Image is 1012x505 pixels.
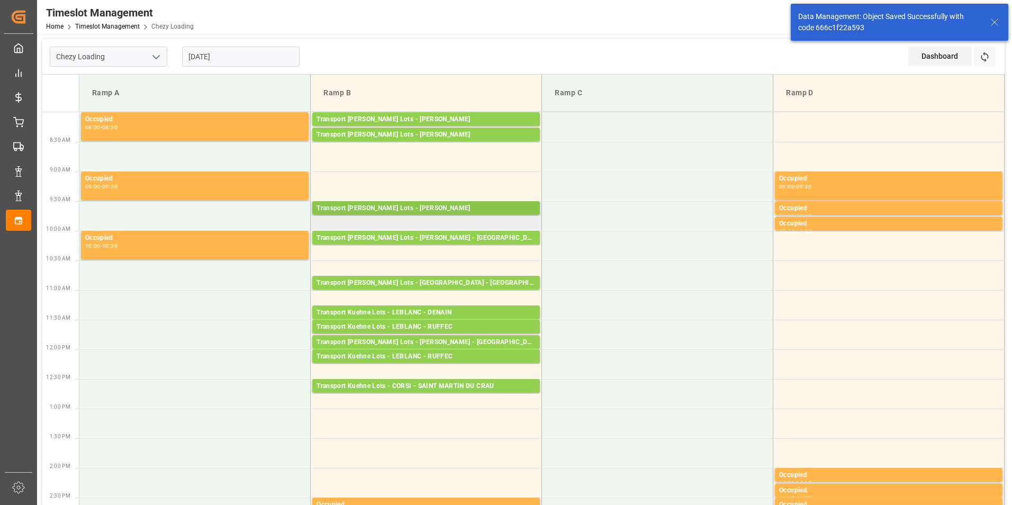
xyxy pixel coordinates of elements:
div: - [794,496,796,501]
div: - [101,125,102,130]
div: 08:30 [102,125,118,130]
div: 09:00 [779,184,794,189]
div: Ramp C [550,83,764,103]
span: 10:00 AM [46,226,70,232]
div: - [101,244,102,248]
div: 09:30 [102,184,118,189]
div: 10:30 [102,244,118,248]
div: 09:30 [796,184,811,189]
div: 10:00 [85,244,101,248]
div: 09:45 [796,214,811,219]
a: Timeslot Management [75,23,140,30]
div: Ramp A [88,83,302,103]
div: Dashboard [908,47,972,66]
div: Pallets: 33,TU: 320,City: CARQUEFOU,Arrival: [DATE] 00:00:00 [317,125,536,134]
div: 14:00 [779,481,794,485]
div: Pallets: ,TU: 95,City: RUFFEC,Arrival: [DATE] 00:00:00 [317,362,536,371]
div: 14:15 [779,496,794,501]
div: Occupied [85,114,304,125]
span: 11:00 AM [46,285,70,291]
input: DD-MM-YYYY [182,47,300,67]
div: Occupied [779,470,998,481]
span: 11:30 AM [46,315,70,321]
div: Pallets: 4,TU: 489,City: RUFFEC,Arrival: [DATE] 00:00:00 [317,332,536,341]
div: Transport [PERSON_NAME] Lots - [GEOGRAPHIC_DATA] - [GEOGRAPHIC_DATA] [317,278,536,288]
span: 12:30 PM [46,374,70,380]
div: - [794,214,796,219]
span: 12:00 PM [46,345,70,350]
div: 09:00 [85,184,101,189]
div: Pallets: ,TU: 401,City: [GEOGRAPHIC_DATA],Arrival: [DATE] 00:00:00 [317,348,536,357]
button: open menu [148,49,164,65]
a: Home [46,23,64,30]
span: 9:30 AM [50,196,70,202]
span: 2:30 PM [50,493,70,499]
div: Transport Kuehne Lots - CORSI - SAINT MARTIN DU CRAU [317,381,536,392]
div: Ramp D [782,83,996,103]
span: 10:30 AM [46,256,70,261]
span: 1:00 PM [50,404,70,410]
div: Transport [PERSON_NAME] Lots - [PERSON_NAME] [317,114,536,125]
div: Pallets: ,TU: 116,City: [GEOGRAPHIC_DATA],Arrival: [DATE] 00:00:00 [317,318,536,327]
div: Ramp B [319,83,533,103]
div: Transport [PERSON_NAME] Lots - [PERSON_NAME] [317,203,536,214]
div: Timeslot Management [46,5,194,21]
div: Transport Kuehne Lots - LEBLANC - RUFFEC [317,351,536,362]
div: Occupied [85,233,304,244]
div: 14:30 [796,496,811,501]
span: 1:30 PM [50,434,70,439]
div: Transport [PERSON_NAME] Lots - [PERSON_NAME] - [GEOGRAPHIC_DATA] [317,337,536,348]
span: 8:30 AM [50,137,70,143]
div: 09:30 [779,214,794,219]
span: 2:00 PM [50,463,70,469]
div: Pallets: 4,TU: 198,City: [GEOGRAPHIC_DATA],Arrival: [DATE] 00:00:00 [317,288,536,297]
div: Pallets: 1,TU: 233,City: [GEOGRAPHIC_DATA],Arrival: [DATE] 00:00:00 [317,244,536,252]
div: 14:15 [796,481,811,485]
div: 09:45 [779,229,794,234]
div: Pallets: ,TU: 848,City: [GEOGRAPHIC_DATA][PERSON_NAME],Arrival: [DATE] 00:00:00 [317,392,536,401]
div: 10:00 [796,229,811,234]
div: Occupied [779,485,998,496]
div: Data Management: Object Saved Successfully with code 666c1f22a593 [798,11,980,33]
div: Transport [PERSON_NAME] Lots - [PERSON_NAME] [317,130,536,140]
div: Occupied [85,174,304,184]
div: Transport [PERSON_NAME] Lots - [PERSON_NAME] - [GEOGRAPHIC_DATA] [317,233,536,244]
span: 9:00 AM [50,167,70,173]
div: Pallets: 6,TU: ,City: CARQUEFOU,Arrival: [DATE] 00:00:00 [317,214,536,223]
div: Transport Kuehne Lots - LEBLANC - DENAIN [317,308,536,318]
div: - [101,184,102,189]
div: - [794,481,796,485]
div: Occupied [779,219,998,229]
div: - [794,184,796,189]
div: - [794,229,796,234]
div: Transport Kuehne Lots - LEBLANC - RUFFEC [317,322,536,332]
div: Occupied [779,203,998,214]
div: 08:00 [85,125,101,130]
input: Type to search/select [50,47,167,67]
div: Occupied [779,174,998,184]
div: Pallets: 8,TU: 1233,City: CARQUEFOU,Arrival: [DATE] 00:00:00 [317,140,536,149]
